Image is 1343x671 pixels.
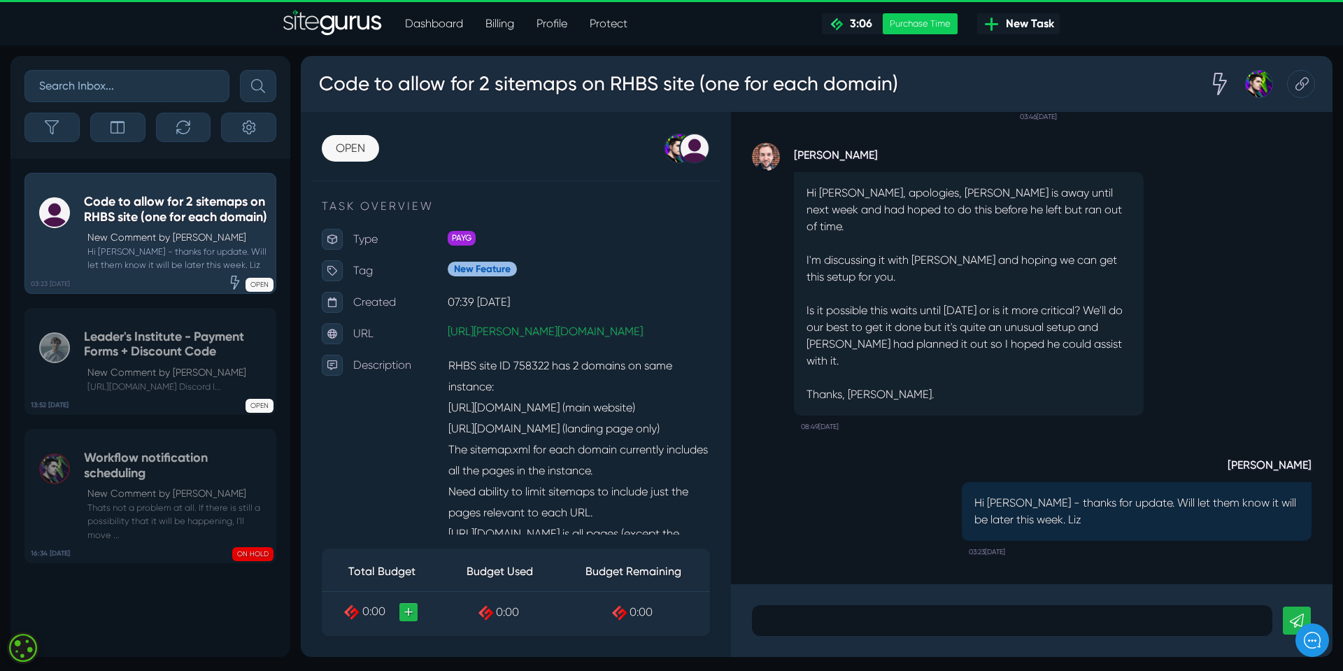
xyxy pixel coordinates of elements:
b: 03:23 [DATE] [31,279,70,290]
p: Tag [52,204,147,225]
p: Is it possible this waits until [DATE] or is it more critical? We'll do our best to get it done b... [506,246,830,313]
span: OPEN [246,278,273,292]
img: US [22,188,50,216]
p: RHBS site ID 758322 has 2 domains on same instance: [URL][DOMAIN_NAME] (main website) [URL][DOMAI... [147,299,409,636]
h2: Recent conversations [24,158,225,171]
input: Search Inbox... [24,70,229,102]
small: 03:23[DATE] [668,485,704,507]
div: Purchase Time [883,13,958,34]
span: Messages [189,485,230,496]
b: 13:52 [DATE] [31,400,69,411]
p: 07:39 [DATE] [147,236,409,257]
p: Type [52,173,147,194]
div: [PERSON_NAME] • [22,237,258,247]
img: Company Logo [21,22,102,45]
p: Hi [PERSON_NAME], apologies, [PERSON_NAME] is away until next week and had hoped to do this befor... [506,129,830,179]
span: ON HOLD [232,547,273,561]
p: Hi [PERSON_NAME] - thanks for update. Will let them know it will be later this week. Liz [674,439,998,472]
img: Sitegurus Logo [283,10,383,38]
a: + [99,547,117,565]
p: Created [52,236,147,257]
p: Thanks, [PERSON_NAME]. [506,330,830,347]
span: PAYG [147,175,175,190]
a: OPEN [21,79,78,106]
span: 0:00 [195,549,218,563]
a: New Task [977,13,1060,34]
h5: Leader's Institute - Payment Forms + Discount Code [84,330,269,360]
small: Thats not a problem at all. If there is still a possibility that it will be happening, I'll move ... [84,501,269,542]
p: New Comment by [PERSON_NAME] [87,486,269,501]
small: [URL][DOMAIN_NAME] Discord l... [84,380,269,393]
h5: Workflow notification scheduling [84,451,269,481]
strong: [PERSON_NAME] [661,397,1011,418]
span: See all [225,160,255,169]
h3: Code to allow for 2 sitemaps on RHBS site (one for each domain) [17,10,598,46]
a: Dashboard [394,10,474,38]
small: 08:49[DATE] [500,360,538,382]
th: Budget Used [141,496,256,536]
span: New Task [1000,15,1054,32]
h1: Hello [PERSON_NAME]! [21,85,259,108]
p: I'm discussing it with [PERSON_NAME] and hoping we can get this setup for you. [506,196,830,229]
p: New Comment by [PERSON_NAME] [87,365,269,380]
a: Billing [474,10,525,38]
a: 16:34 [DATE] Workflow notification schedulingNew Comment by [PERSON_NAME] Thats not a problem at ... [24,429,276,563]
small: Hi [PERSON_NAME] - thanks for update. Will let them know it will be later this week. Liz [84,245,269,271]
div: Copy this Task URL [986,14,1014,42]
a: 13:52 [DATE] Leader's Institute - Payment Forms + Discount CodeNew Comment by [PERSON_NAME] [URL]... [24,308,276,415]
a: Protect [578,10,639,38]
p: New Comment by [PERSON_NAME] [87,230,269,245]
a: [URL][PERSON_NAME][DOMAIN_NAME] [147,269,342,282]
p: TASK OVERVIEW [21,142,409,159]
iframe: gist-messenger-bubble-iframe [1295,623,1329,657]
a: Profile [525,10,578,38]
p: Description [52,299,147,320]
th: Total Budget [21,496,141,536]
strong: [PERSON_NAME] [493,87,843,108]
div: Fantastic [PERSON_NAME]! Will let client know and keep you posted if anything else comes up. Liz [22,218,258,237]
b: 16:34 [DATE] [31,549,70,559]
span: [DATE] [22,246,52,257]
div: Expedited [228,275,242,289]
span: Home [58,485,83,496]
span: OPEN [246,399,273,413]
h5: Code to allow for 2 sitemaps on RHBS site (one for each domain) [84,195,269,225]
a: 03:23 [DATE] Code to allow for 2 sitemaps on RHBS site (one for each domain)New Comment by [PERSO... [24,173,276,294]
a: 3:06 Purchase Time [822,13,958,34]
span: New Feature [147,206,216,220]
div: Cookie consent button [7,632,39,664]
p: URL [52,267,147,288]
div: Expedited [894,14,930,42]
span: 0:00 [62,549,85,562]
span: 0:00 [329,549,352,563]
small: 03:46[DATE] [719,50,756,72]
a: SiteGurus [283,10,383,38]
h2: How can we help? [21,111,259,133]
th: Budget Remaining [256,496,408,536]
div: Josh Carter [930,14,972,42]
span: 3:06 [844,17,872,30]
